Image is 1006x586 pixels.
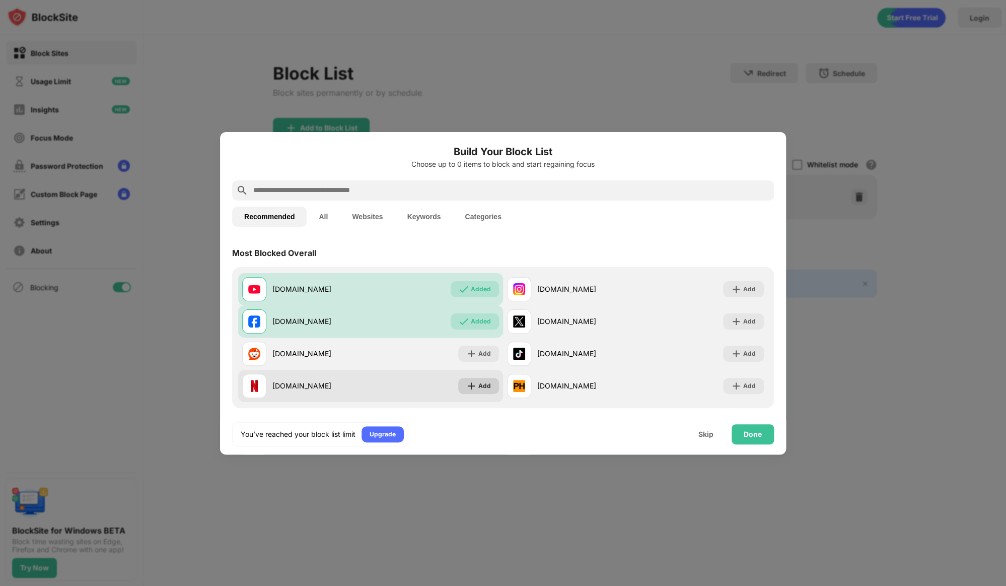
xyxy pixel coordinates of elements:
[340,207,395,227] button: Websites
[232,144,774,159] h6: Build Your Block List
[272,380,371,391] div: [DOMAIN_NAME]
[232,248,316,258] div: Most Blocked Overall
[272,284,371,294] div: [DOMAIN_NAME]
[537,284,635,294] div: [DOMAIN_NAME]
[248,283,260,295] img: favicons
[471,316,491,327] div: Added
[478,349,491,359] div: Add
[537,380,635,391] div: [DOMAIN_NAME]
[513,283,525,295] img: favicons
[513,315,525,328] img: favicons
[744,430,762,438] div: Done
[513,348,525,360] img: favicons
[232,160,774,168] div: Choose up to 0 items to block and start regaining focus
[471,284,491,294] div: Added
[241,429,355,439] div: You’ve reached your block list limit
[272,348,371,359] div: [DOMAIN_NAME]
[537,316,635,327] div: [DOMAIN_NAME]
[537,348,635,359] div: [DOMAIN_NAME]
[743,284,756,294] div: Add
[513,380,525,392] img: favicons
[453,207,513,227] button: Categories
[236,184,248,197] img: search.svg
[232,207,307,227] button: Recommended
[307,207,340,227] button: All
[743,381,756,391] div: Add
[698,430,713,438] div: Skip
[370,429,396,439] div: Upgrade
[272,316,371,327] div: [DOMAIN_NAME]
[743,349,756,359] div: Add
[743,316,756,327] div: Add
[248,380,260,392] img: favicons
[248,348,260,360] img: favicons
[395,207,453,227] button: Keywords
[478,381,491,391] div: Add
[248,315,260,328] img: favicons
